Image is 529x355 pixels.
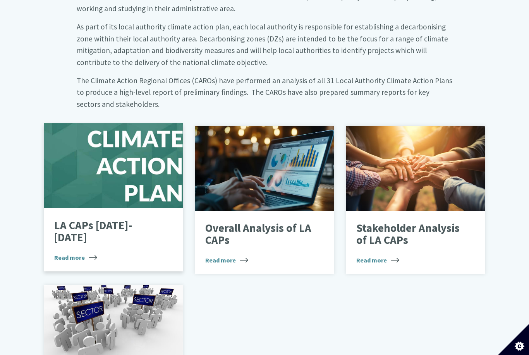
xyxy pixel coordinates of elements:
span: Read more [205,256,248,265]
a: Overall Analysis of LA CAPs Read more [195,126,334,274]
p: Overall Analysis of LA CAPs [205,222,312,247]
p: LA CAPs [DATE]-[DATE] [54,220,161,244]
p: Stakeholder Analysis of LA CAPs [356,222,463,247]
span: Read more [54,253,97,262]
big: The Climate Action Regional Offices (CAROs) have performed an analysis of all 31 Local Authority ... [77,76,452,109]
a: Stakeholder Analysis of LA CAPs Read more [346,126,485,274]
a: LA CAPs [DATE]-[DATE] Read more [44,123,183,271]
big: As part of its local authority climate action plan, each local authority is responsible for estab... [77,22,448,67]
button: Set cookie preferences [498,324,529,355]
span: Read more [356,256,399,265]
